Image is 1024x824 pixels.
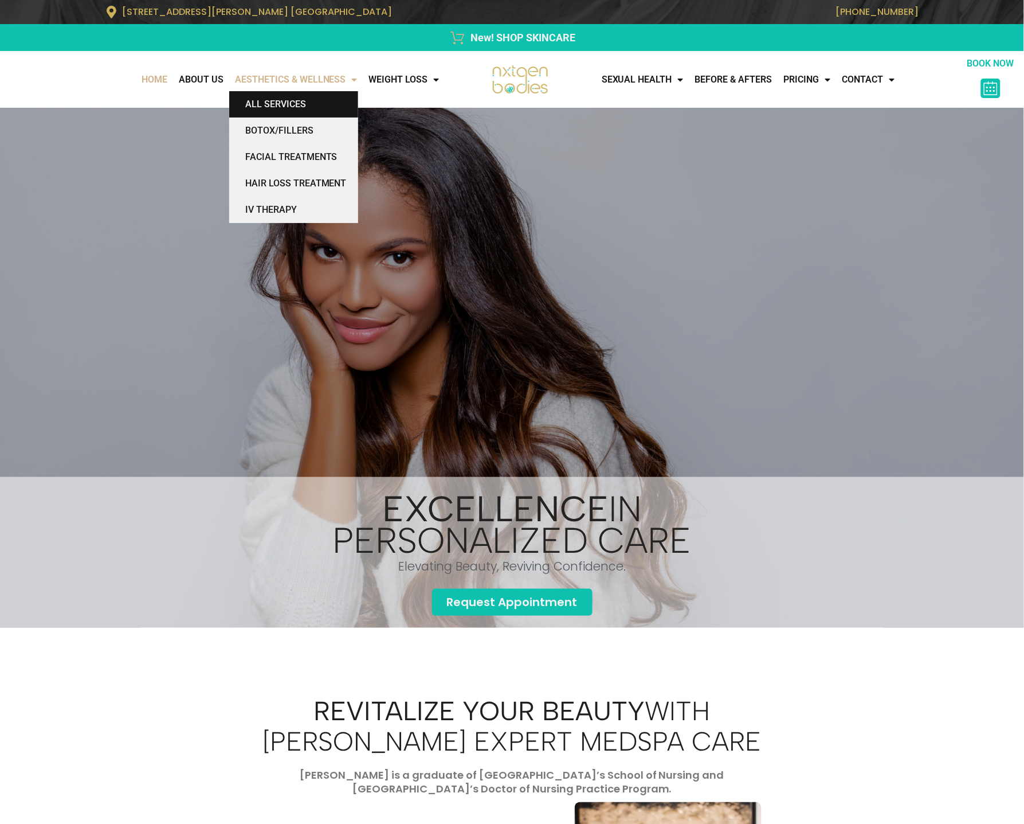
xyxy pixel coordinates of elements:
h1: Elevating Beauty, Reviving Confidence. [283,561,741,572]
a: Sexual Health [596,68,689,91]
div: [PERSON_NAME] is a graduate of [GEOGRAPHIC_DATA]’s School of Nursing and [GEOGRAPHIC_DATA]’s Doct... [249,769,776,796]
a: Pricing [778,68,837,91]
span: [STREET_ADDRESS][PERSON_NAME] [GEOGRAPHIC_DATA] [123,5,393,18]
a: Home [136,68,173,91]
a: All Services [229,91,358,118]
a: FACIAL TREATMENTS [229,144,358,170]
p: BOOK NOW [963,57,1018,71]
span: New! SHOP SKINCARE [468,30,575,45]
a: BOTOX/FILLERS [229,118,358,144]
a: CONTACT [837,68,901,91]
nav: Menu [596,68,963,91]
p: [PHONE_NUMBER] [518,6,919,17]
div: Slides [283,477,741,628]
a: New! SHOP SKINCARE [105,30,919,45]
b: Excellence [382,487,609,530]
a: Excellencein personalized CareElevating Beauty, Reviving Confidence.Request Appointment [283,477,741,628]
a: AESTHETICS & WELLNESS [229,68,363,91]
div: Request Appointment [432,589,593,616]
h1: in personalized Care [283,493,741,556]
a: About Us [173,68,229,91]
a: HAIR LOSS Treatment [229,170,358,197]
nav: Menu [6,68,445,91]
h2: with [PERSON_NAME] Expert MedSpa Care [249,697,776,757]
div: 1 / 2 [283,477,741,628]
a: IV Therapy [229,197,358,223]
a: WEIGHT LOSS [363,68,445,91]
a: Before & Afters [689,68,778,91]
span: Revitalize Your Beauty [313,696,645,728]
ul: AESTHETICS & WELLNESS [229,91,358,223]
